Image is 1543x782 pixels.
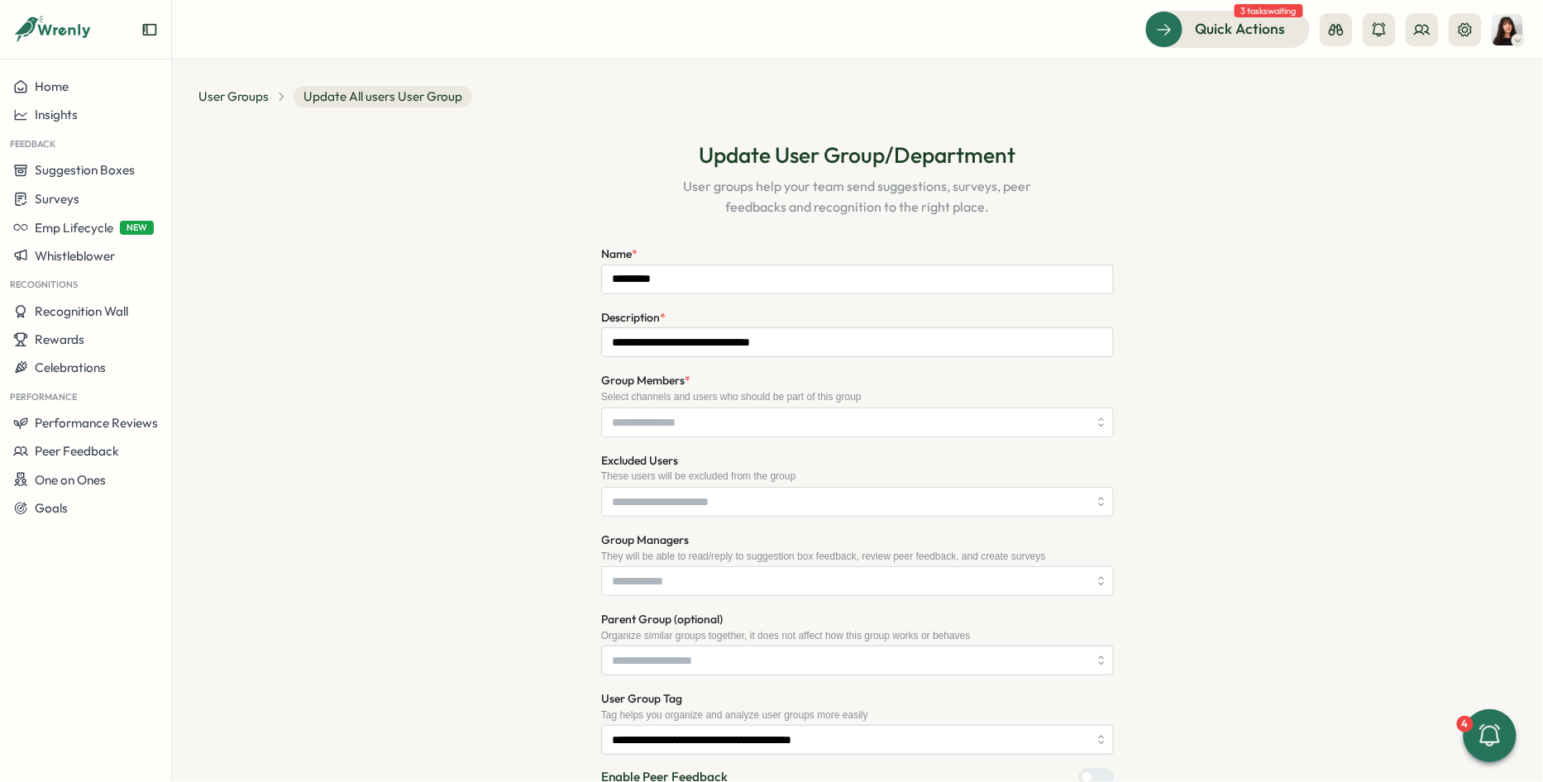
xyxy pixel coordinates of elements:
h1: Update User Group/Department [700,141,1016,169]
span: Peer Feedback [35,443,119,459]
label: Group Members [601,372,690,390]
span: Goals [35,500,68,516]
p: User groups help your team send suggestions, surveys, peer feedbacks and recognition to the right... [672,176,1043,217]
span: Celebrations [35,360,106,375]
span: 3 tasks waiting [1235,4,1303,17]
span: Quick Actions [1196,18,1286,40]
div: They will be able to read/reply to suggestion box feedback, review peer feedback, and create surveys [601,551,1114,562]
div: 4 [1457,716,1474,732]
span: Emp Lifecycle [35,220,113,236]
div: These users will be excluded from the group [601,470,1114,482]
img: Kelly Rosa [1492,14,1523,45]
span: Whistleblower [35,248,115,264]
label: Name [601,246,638,264]
button: Expand sidebar [141,21,158,38]
button: Quick Actions [1145,11,1310,47]
label: Group Managers [601,532,689,550]
span: NEW [120,221,154,235]
span: Home [35,79,69,94]
span: Rewards [35,331,84,347]
span: Surveys [35,191,79,207]
div: Organize similar groups together, it does not affect how this group works or behaves [601,630,1114,641]
span: Performance Reviews [35,415,158,431]
label: Excluded Users [601,452,678,470]
label: User Group Tag [601,690,682,708]
span: Suggestion Boxes [35,162,135,178]
label: Description [601,309,666,327]
a: User Groups [198,88,269,106]
button: 4 [1464,709,1517,762]
label: Parent Group (optional) [601,611,723,629]
span: Recognition Wall [35,303,128,319]
span: One on Ones [35,472,106,488]
span: Insights [35,107,78,122]
div: Select channels and users who should be part of this group [601,391,1114,403]
div: Tag helps you organize and analyze user groups more easily [601,709,1114,721]
span: Update All users User Group [294,86,472,107]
